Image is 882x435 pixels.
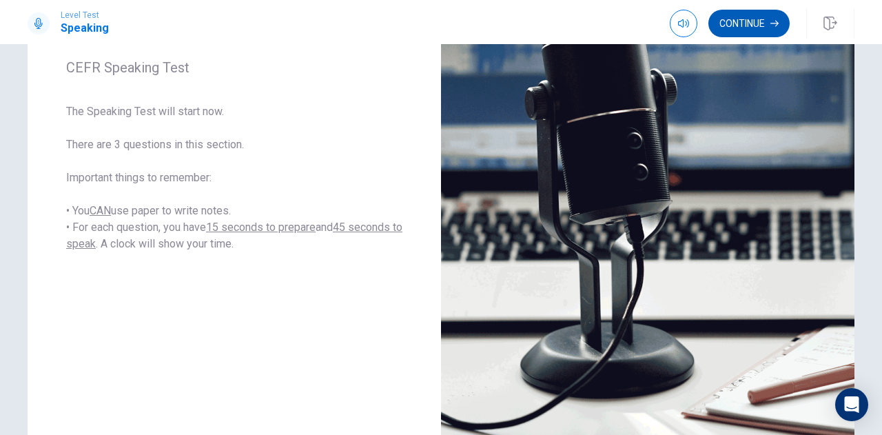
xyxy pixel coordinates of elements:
u: 15 seconds to prepare [206,221,316,234]
span: CEFR Speaking Test [66,59,402,76]
span: Level Test [61,10,109,20]
div: Open Intercom Messenger [835,388,868,421]
u: CAN [90,204,111,217]
button: Continue [708,10,790,37]
span: The Speaking Test will start now. There are 3 questions in this section. Important things to reme... [66,103,402,252]
h1: Speaking [61,20,109,37]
